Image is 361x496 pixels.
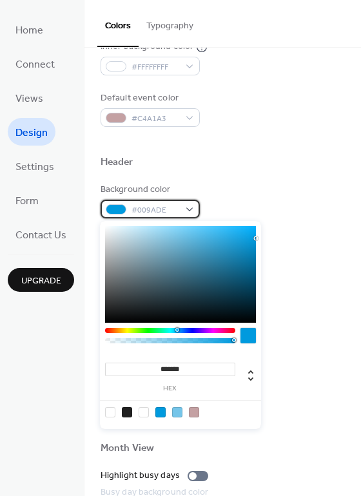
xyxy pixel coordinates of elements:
[101,40,193,53] div: Inner background color
[101,442,154,455] div: Month View
[8,118,55,146] a: Design
[8,50,63,77] a: Connect
[132,204,179,217] span: #009ADE
[101,91,197,105] div: Default event color
[155,407,166,417] div: rgb(0, 154, 222)
[8,84,51,111] a: Views
[8,268,74,292] button: Upgrade
[15,191,39,211] span: Form
[132,61,179,74] span: #FFFFFFFF
[101,183,197,196] div: Background color
[15,21,43,41] span: Home
[8,220,74,248] a: Contact Us
[101,469,180,482] div: Highlight busy days
[8,152,62,180] a: Settings
[15,225,66,245] span: Contact Us
[132,112,179,126] span: #C4A1A3
[122,407,132,417] div: rgb(33, 33, 33)
[101,156,133,169] div: Header
[172,407,182,417] div: rgb(117, 197, 233)
[8,15,51,43] a: Home
[21,274,61,288] span: Upgrade
[139,407,149,417] div: rgb(255, 255, 255)
[189,407,199,417] div: rgb(196, 161, 163)
[105,407,115,417] div: rgba(0, 0, 0, 0)
[8,186,46,214] a: Form
[15,55,55,75] span: Connect
[15,89,43,109] span: Views
[105,385,235,392] label: hex
[15,123,48,143] span: Design
[15,157,54,177] span: Settings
